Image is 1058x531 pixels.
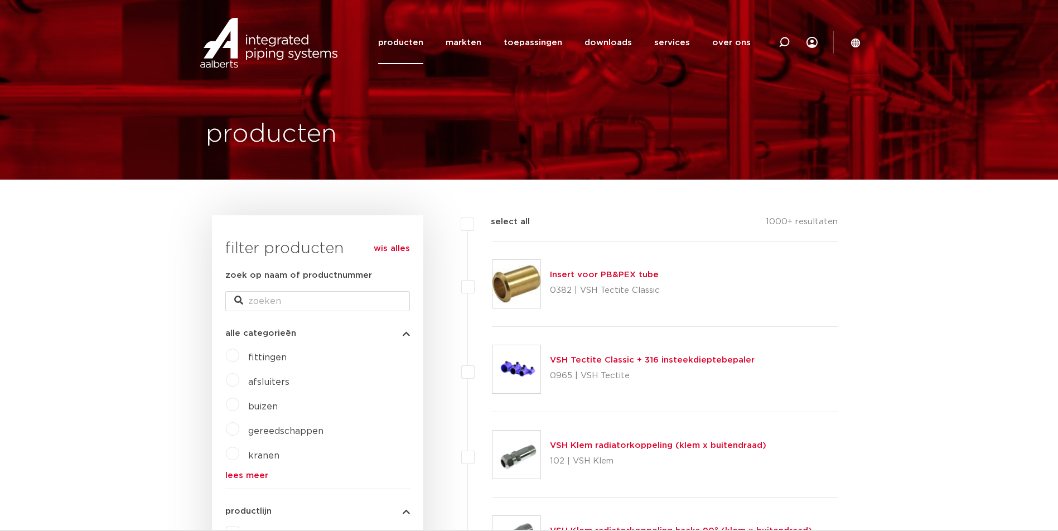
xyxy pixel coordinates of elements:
[492,260,540,308] img: Thumbnail for Insert voor PB&PEX tube
[225,471,410,480] a: lees meer
[225,507,272,515] span: productlijn
[248,353,287,362] a: fittingen
[550,356,755,364] a: VSH Tectite Classic + 316 insteekdieptebepaler
[225,329,410,337] button: alle categorieën
[248,378,289,387] a: afsluiters
[225,329,296,337] span: alle categorieën
[248,402,278,411] a: buizen
[584,21,632,64] a: downloads
[712,21,751,64] a: over ons
[474,215,530,229] label: select all
[378,21,751,64] nav: Menu
[654,21,690,64] a: services
[225,238,410,260] h3: filter producten
[550,282,660,300] p: 0382 | VSH Tectite Classic
[550,367,755,385] p: 0965 | VSH Tectite
[504,21,562,64] a: toepassingen
[766,215,838,233] p: 1000+ resultaten
[492,431,540,479] img: Thumbnail for VSH Klem radiatorkoppeling (klem x buitendraad)
[446,21,481,64] a: markten
[550,441,766,450] a: VSH Klem radiatorkoppeling (klem x buitendraad)
[806,30,818,55] div: my IPS
[550,271,659,279] a: Insert voor PB&PEX tube
[248,427,323,436] a: gereedschappen
[225,269,372,282] label: zoek op naam of productnummer
[550,452,766,470] p: 102 | VSH Klem
[248,451,279,460] a: kranen
[492,345,540,393] img: Thumbnail for VSH Tectite Classic + 316 insteekdieptebepaler
[225,507,410,515] button: productlijn
[225,291,410,311] input: zoeken
[378,21,423,64] a: producten
[374,242,410,255] a: wis alles
[206,117,337,152] h1: producten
